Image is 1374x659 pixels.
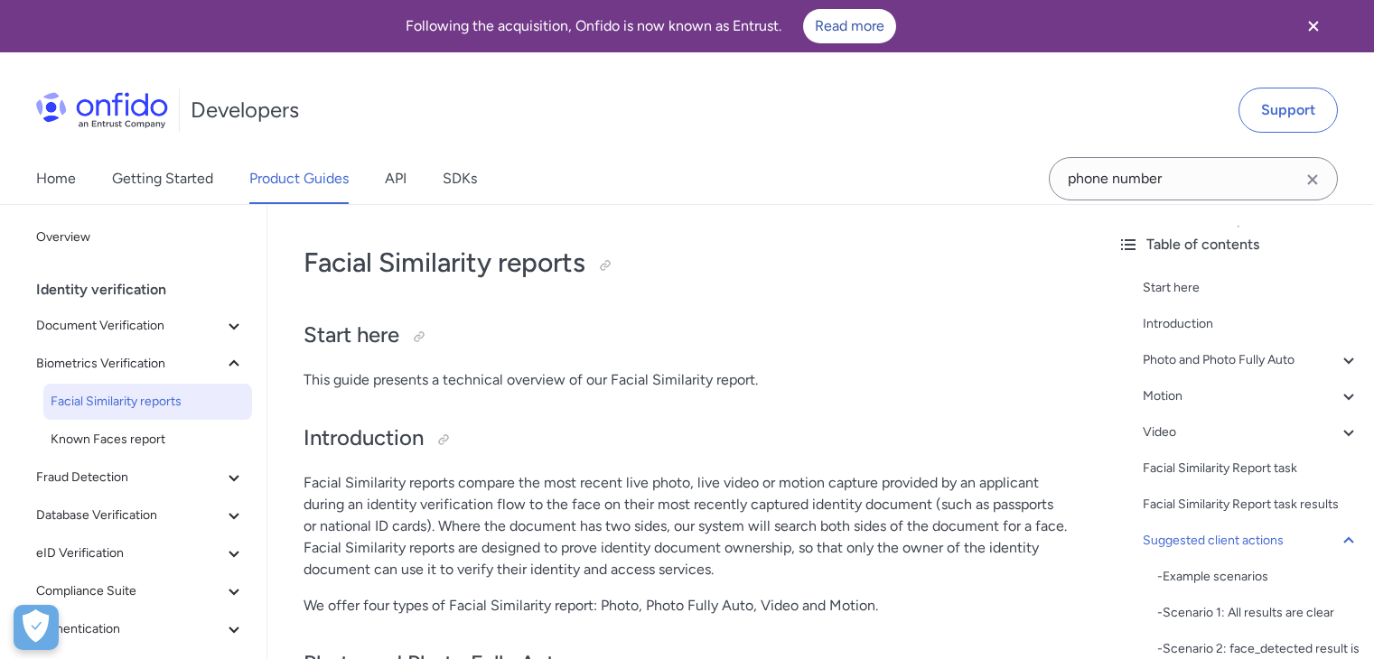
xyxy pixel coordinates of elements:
a: -Scenario 1: All results are clear [1157,602,1360,624]
h2: Introduction [304,423,1067,454]
a: Start here [1143,277,1360,299]
span: Fraud Detection [36,467,223,488]
button: Document Verification [29,308,252,344]
div: Cookie Preferences [14,605,59,650]
span: Overview [36,227,245,248]
a: Introduction [1143,313,1360,335]
button: Database Verification [29,497,252,534]
a: Getting Started [112,153,213,204]
span: Authentication [36,618,223,640]
a: Known Faces report [43,422,252,458]
a: Home [36,153,76,204]
div: - Example scenarios [1157,566,1360,588]
button: eID Verification [29,535,252,571]
a: API [385,153,407,204]
span: Known Faces report [51,429,245,450]
button: Compliance Suite [29,573,252,609]
a: Product Guides [249,153,349,204]
a: Suggested client actions [1143,530,1360,552]
a: Read more [803,9,896,43]
a: -Example scenarios [1157,566,1360,588]
span: Document Verification [36,315,223,337]
h1: Facial Similarity reports [304,245,1067,281]
span: eID Verification [36,543,223,564]
p: Facial Similarity reports compare the most recent live photo, live video or motion capture provid... [304,472,1067,580]
button: Authentication [29,611,252,647]
span: Database Verification [36,505,223,526]
span: Compliance Suite [36,580,223,602]
h1: Developers [191,96,299,125]
div: - Scenario 1: All results are clear [1157,602,1360,624]
button: Fraud Detection [29,459,252,496]
input: Onfido search input field [1049,157,1338,200]
svg: Close banner [1303,15,1324,37]
div: Following the acquisition, Onfido is now known as Entrust. [22,9,1280,43]
svg: Clear search field button [1302,169,1323,190]
button: Biometrics Verification [29,346,252,382]
button: Close banner [1280,4,1347,49]
button: Open Preferences [14,605,59,650]
a: SDKs [443,153,477,204]
a: Facial Similarity reports [43,384,252,420]
a: Facial Similarity Report task [1143,458,1360,479]
h2: Start here [304,320,1067,351]
a: Overview [29,219,252,255]
a: Facial Similarity Report task results [1143,494,1360,515]
a: Support [1238,88,1338,133]
img: Onfido Logo [36,92,168,128]
p: This guide presents a technical overview of our Facial Similarity report. [304,369,1067,391]
a: Motion [1143,385,1360,407]
span: Biometrics Verification [36,353,223,375]
a: Video [1143,422,1360,443]
a: Photo and Photo Fully Auto [1143,349,1360,371]
div: Identity verification [36,272,259,308]
span: Facial Similarity reports [51,391,245,413]
p: We offer four types of Facial Similarity report: Photo, Photo Fully Auto, Video and Motion. [304,595,1067,617]
div: Table of contents [1117,234,1360,255]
